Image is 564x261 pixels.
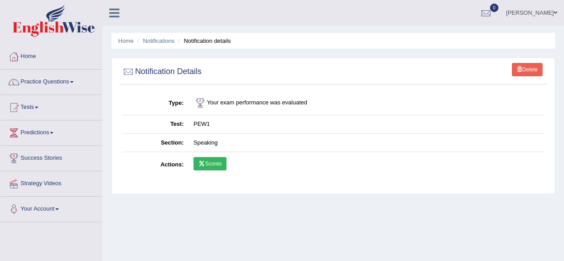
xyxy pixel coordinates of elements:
[0,197,102,219] a: Your Account
[189,91,545,115] td: Your exam performance was evaluated
[122,133,189,152] th: Section
[0,171,102,194] a: Strategy Videos
[122,91,189,115] th: Type
[189,133,545,152] td: Speaking
[0,95,102,117] a: Tests
[122,152,189,178] th: Actions
[193,157,226,170] a: Scores
[512,63,543,76] a: Delete
[490,4,499,12] span: 0
[176,37,231,45] li: Notification details
[189,115,545,134] td: PEW1
[0,44,102,66] a: Home
[122,115,189,134] th: Test
[143,37,175,44] a: Notifications
[118,37,134,44] a: Home
[0,146,102,168] a: Success Stories
[0,120,102,143] a: Predictions
[122,65,202,79] h2: Notification Details
[0,70,102,92] a: Practice Questions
